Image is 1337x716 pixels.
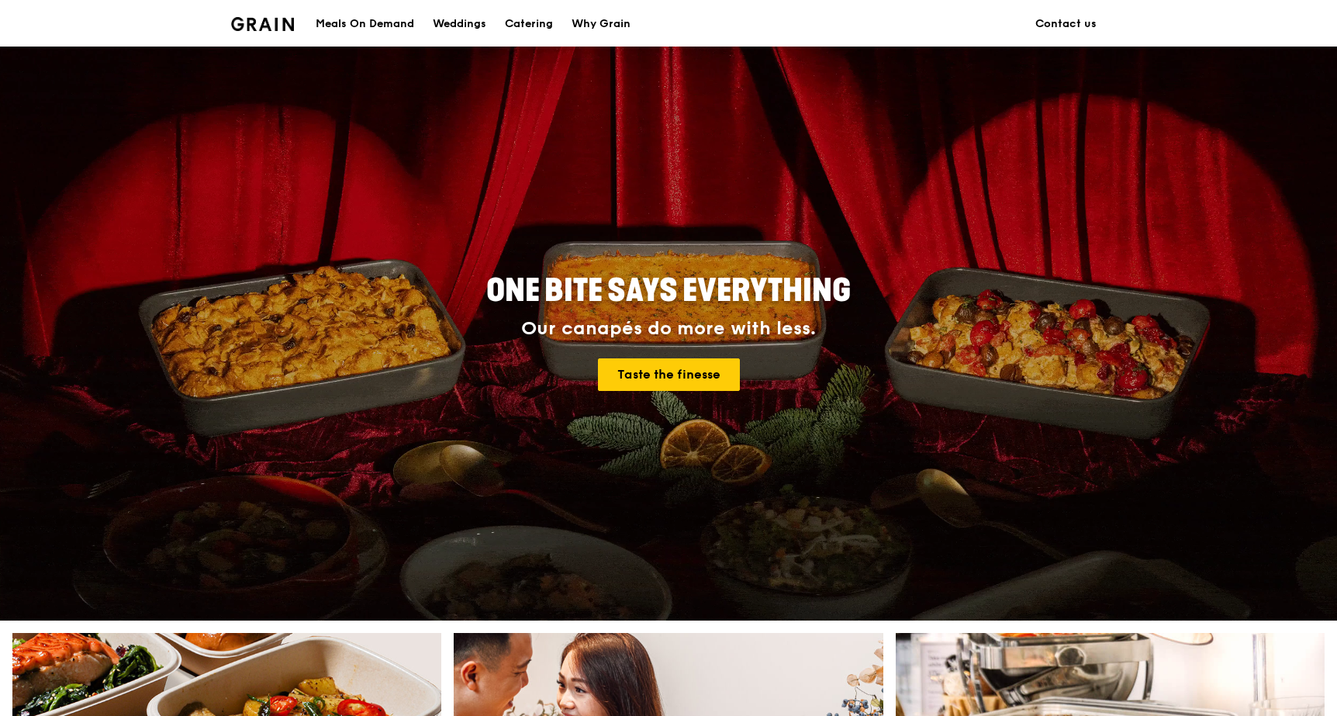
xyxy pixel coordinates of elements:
[496,1,562,47] a: Catering
[433,1,486,47] div: Weddings
[598,358,740,391] a: Taste the finesse
[486,272,851,310] span: ONE BITE SAYS EVERYTHING
[231,17,294,31] img: Grain
[505,1,553,47] div: Catering
[1026,1,1106,47] a: Contact us
[316,1,414,47] div: Meals On Demand
[423,1,496,47] a: Weddings
[389,318,948,340] div: Our canapés do more with less.
[572,1,630,47] div: Why Grain
[562,1,640,47] a: Why Grain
